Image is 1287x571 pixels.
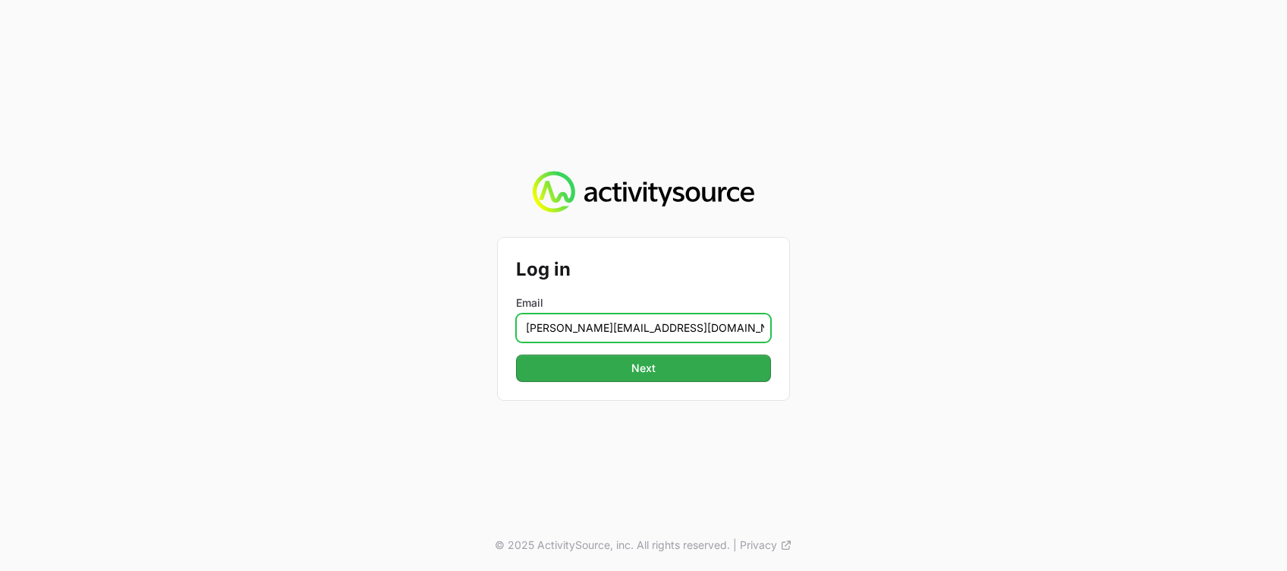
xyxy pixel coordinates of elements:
input: Enter your email [516,314,771,342]
span: | [733,538,737,553]
a: Privacy [740,538,792,553]
button: Next [516,355,771,382]
span: Next [631,359,656,377]
label: Email [516,295,771,311]
h2: Log in [516,256,771,283]
p: © 2025 ActivitySource, inc. All rights reserved. [495,538,730,553]
img: Activity Source [533,171,754,213]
